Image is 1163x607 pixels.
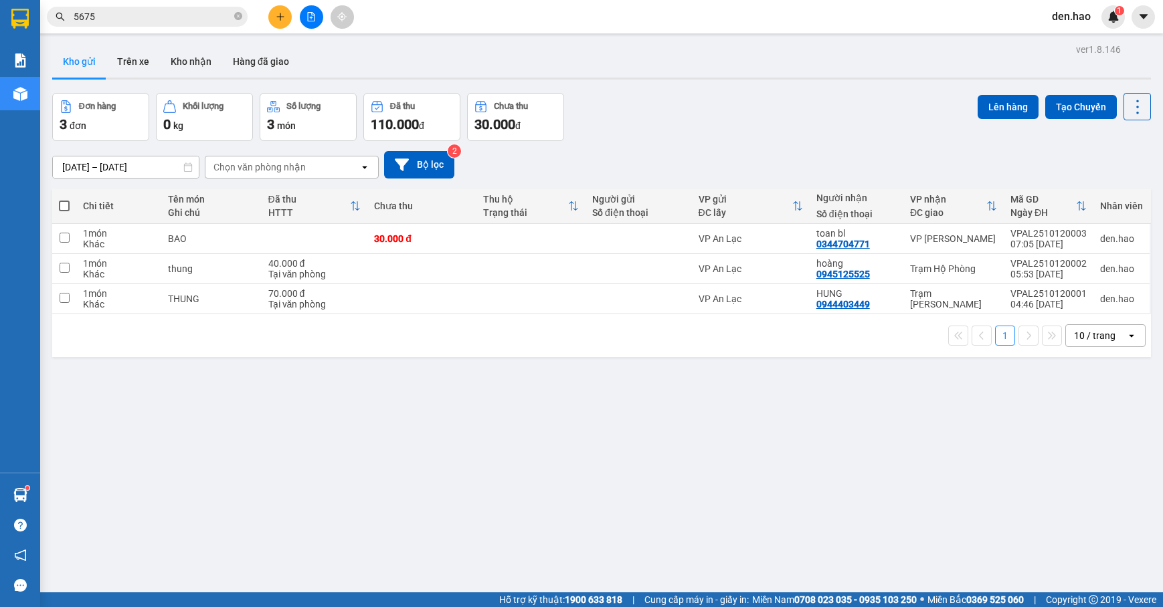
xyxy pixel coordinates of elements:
sup: 1 [1115,6,1124,15]
div: 0344704771 [816,239,870,249]
button: file-add [300,5,323,29]
span: 0 [163,116,171,132]
div: ĐC giao [910,207,986,218]
th: Toggle SortBy [903,189,1004,224]
img: icon-new-feature [1107,11,1120,23]
th: Toggle SortBy [476,189,586,224]
div: 04:46 [DATE] [1010,299,1087,310]
span: question-circle [14,519,27,531]
span: 3 [60,116,67,132]
div: Đã thu [268,194,351,205]
th: Toggle SortBy [692,189,810,224]
button: caret-down [1132,5,1155,29]
button: 1 [995,326,1015,346]
svg: open [1126,330,1137,341]
div: 30.000 đ [374,233,470,244]
span: search [56,12,65,21]
strong: 0708 023 035 - 0935 103 250 [794,594,917,605]
span: den.hao [1041,8,1101,25]
div: Trạm [PERSON_NAME] [910,288,997,310]
span: close-circle [234,12,242,20]
span: notification [14,549,27,562]
button: plus [268,5,292,29]
div: VP An Lạc [699,293,803,304]
button: Khối lượng0kg [156,93,253,141]
div: Khác [83,269,155,279]
span: plus [276,12,285,21]
div: VP [PERSON_NAME] [910,233,997,244]
div: Người nhận [816,193,897,203]
div: Chọn văn phòng nhận [213,160,306,174]
span: close-circle [234,11,242,23]
div: Đơn hàng [79,102,116,111]
div: hoàng [816,258,897,269]
span: kg [173,120,183,131]
div: BAO [168,233,255,244]
button: Số lượng3món [260,93,357,141]
button: Kho nhận [160,45,222,78]
div: VP nhận [910,194,986,205]
div: 0944403449 [816,299,870,310]
svg: open [359,162,370,172]
div: Tại văn phòng [268,269,361,279]
div: HTTT [268,207,351,218]
span: aim [337,12,347,21]
sup: 1 [25,486,29,490]
button: Hàng đã giao [222,45,300,78]
div: Chưa thu [374,201,470,211]
div: Ngày ĐH [1010,207,1076,218]
div: HUNG [816,288,897,299]
span: Hỗ trợ kỹ thuật: [499,592,622,607]
div: ver 1.8.146 [1076,42,1121,57]
div: den.hao [1100,293,1143,304]
sup: 2 [448,144,461,158]
div: 1 món [83,228,155,239]
button: Đơn hàng3đơn [52,93,149,141]
span: đ [515,120,521,131]
div: 1 món [83,258,155,269]
div: ĐC lấy [699,207,792,218]
span: 3 [267,116,274,132]
div: 10 / trang [1074,329,1115,342]
button: Kho gửi [52,45,106,78]
div: Thu hộ [483,194,568,205]
span: caret-down [1138,11,1150,23]
div: VP An Lạc [699,233,803,244]
div: THUNG [168,293,255,304]
div: Chi tiết [83,201,155,211]
button: Chưa thu30.000đ [467,93,564,141]
div: Trạng thái [483,207,568,218]
div: Số điện thoại [592,207,685,218]
div: Khác [83,239,155,249]
img: warehouse-icon [13,87,27,101]
span: 30.000 [474,116,515,132]
img: warehouse-icon [13,488,27,502]
span: món [277,120,296,131]
div: VP An Lạc [699,263,803,274]
div: Chưa thu [494,102,528,111]
div: VPAL2510120001 [1010,288,1087,299]
div: Khối lượng [183,102,223,111]
input: Tìm tên, số ĐT hoặc mã đơn [74,9,232,24]
div: VP gửi [699,194,792,205]
img: logo-vxr [11,9,29,29]
span: Miền Nam [752,592,917,607]
button: Bộ lọc [384,151,454,178]
div: 07:05 [DATE] [1010,239,1087,249]
button: Lên hàng [978,95,1039,119]
div: Nhân viên [1100,201,1143,211]
button: Tạo Chuyến [1045,95,1117,119]
button: aim [331,5,354,29]
div: den.hao [1100,233,1143,244]
span: | [1034,592,1036,607]
button: Đã thu110.000đ [363,93,460,141]
div: VPAL2510120003 [1010,228,1087,239]
button: Trên xe [106,45,160,78]
input: Select a date range. [53,156,199,178]
div: Trạm Hộ Phòng [910,263,997,274]
div: 1 món [83,288,155,299]
span: file-add [306,12,316,21]
div: 0945125525 [816,269,870,279]
span: | [632,592,634,607]
div: 70.000 đ [268,288,361,299]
